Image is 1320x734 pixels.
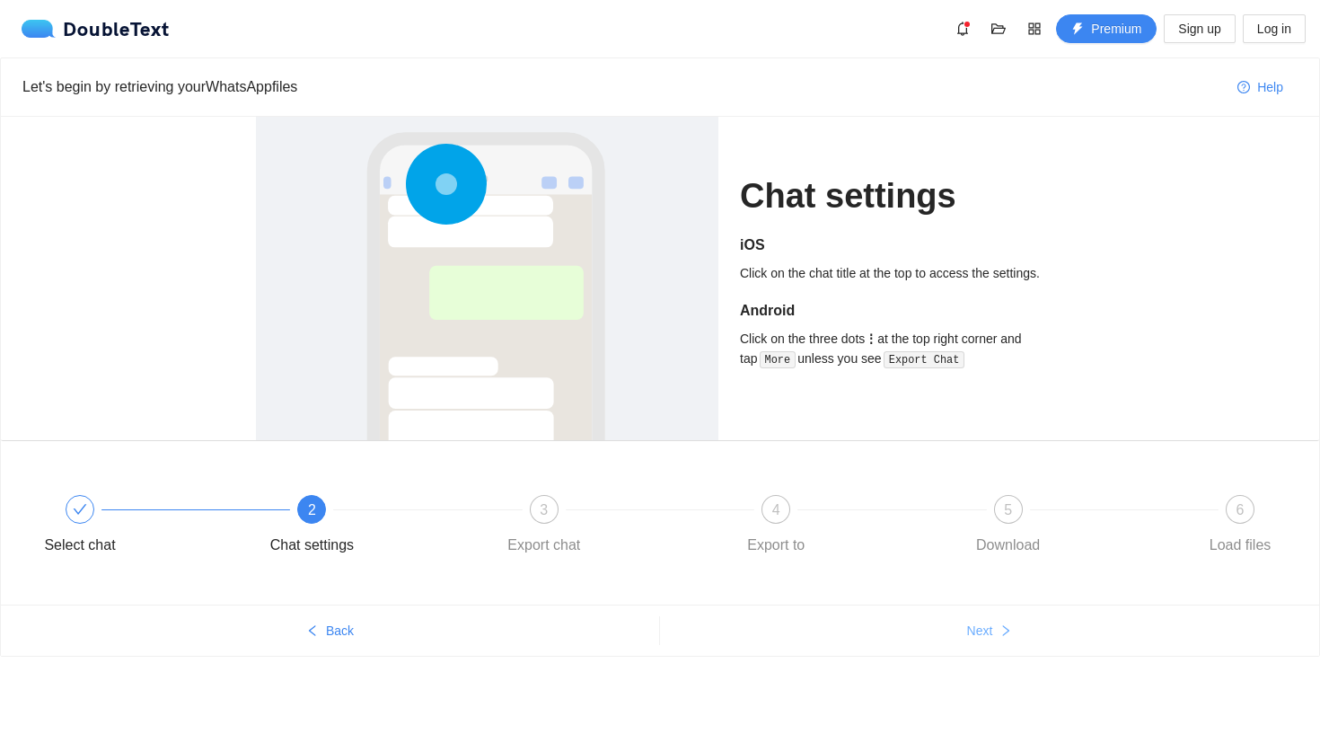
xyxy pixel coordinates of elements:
[956,495,1188,560] div: 5Download
[967,621,993,641] span: Next
[740,263,1064,283] div: Click on the chat title at the top to access the settings.
[976,531,1040,560] div: Download
[1020,14,1049,43] button: appstore
[260,495,491,560] div: 2Chat settings
[1004,502,1012,517] span: 5
[740,329,1064,369] div: Click on the three dots at the top right corner and tap unless you see
[985,22,1012,36] span: folder-open
[1257,77,1283,97] span: Help
[22,20,63,38] img: logo
[1056,14,1157,43] button: thunderboltPremium
[1237,81,1250,95] span: question-circle
[1071,22,1084,37] span: thunderbolt
[1243,14,1306,43] button: Log in
[1021,22,1048,36] span: appstore
[540,502,548,517] span: 3
[949,22,976,36] span: bell
[1164,14,1235,43] button: Sign up
[984,14,1013,43] button: folder-open
[772,502,780,517] span: 4
[1210,531,1272,560] div: Load files
[28,495,260,560] div: Select chat
[73,502,87,517] span: check
[999,624,1012,639] span: right
[760,351,796,369] code: More
[308,502,316,517] span: 2
[306,624,319,639] span: left
[22,20,170,38] div: DoubleText
[492,495,724,560] div: 3Export chat
[1223,73,1298,102] button: question-circleHelp
[507,531,580,560] div: Export chat
[326,621,354,641] span: Back
[865,332,877,346] b: ⋮
[884,351,964,369] code: Export Chat
[270,531,354,560] div: Chat settings
[1236,502,1245,517] span: 6
[740,300,1064,322] h5: Android
[747,531,805,560] div: Export to
[660,616,1319,645] button: Nextright
[1178,19,1220,39] span: Sign up
[724,495,955,560] div: 4Export to
[1257,19,1291,39] span: Log in
[740,234,1064,256] h5: iOS
[22,75,1223,98] div: Let's begin by retrieving your WhatsApp files
[948,14,977,43] button: bell
[44,531,115,560] div: Select chat
[1,616,659,645] button: leftBack
[1091,19,1141,39] span: Premium
[22,20,170,38] a: logoDoubleText
[1188,495,1292,560] div: 6Load files
[740,175,1064,217] h1: Chat settings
